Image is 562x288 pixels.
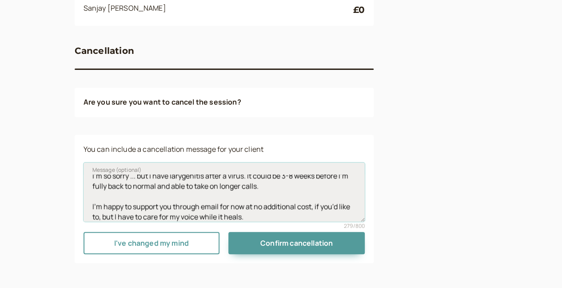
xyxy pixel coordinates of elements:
button: Confirm cancellation [228,232,365,254]
p: You can include a cancellation message for your client [84,144,365,155]
div: £0 [353,3,365,17]
iframe: Chat Widget [518,245,562,288]
b: Are you sure you want to cancel the session? [84,97,241,107]
a: I've changed my mind [84,232,220,254]
span: Message (optional) [92,166,142,174]
div: Sanjay [PERSON_NAME] [84,3,353,17]
textarea: Message (optional) [84,162,365,221]
span: Confirm cancellation [260,238,333,248]
h3: Cancellation [75,44,134,58]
